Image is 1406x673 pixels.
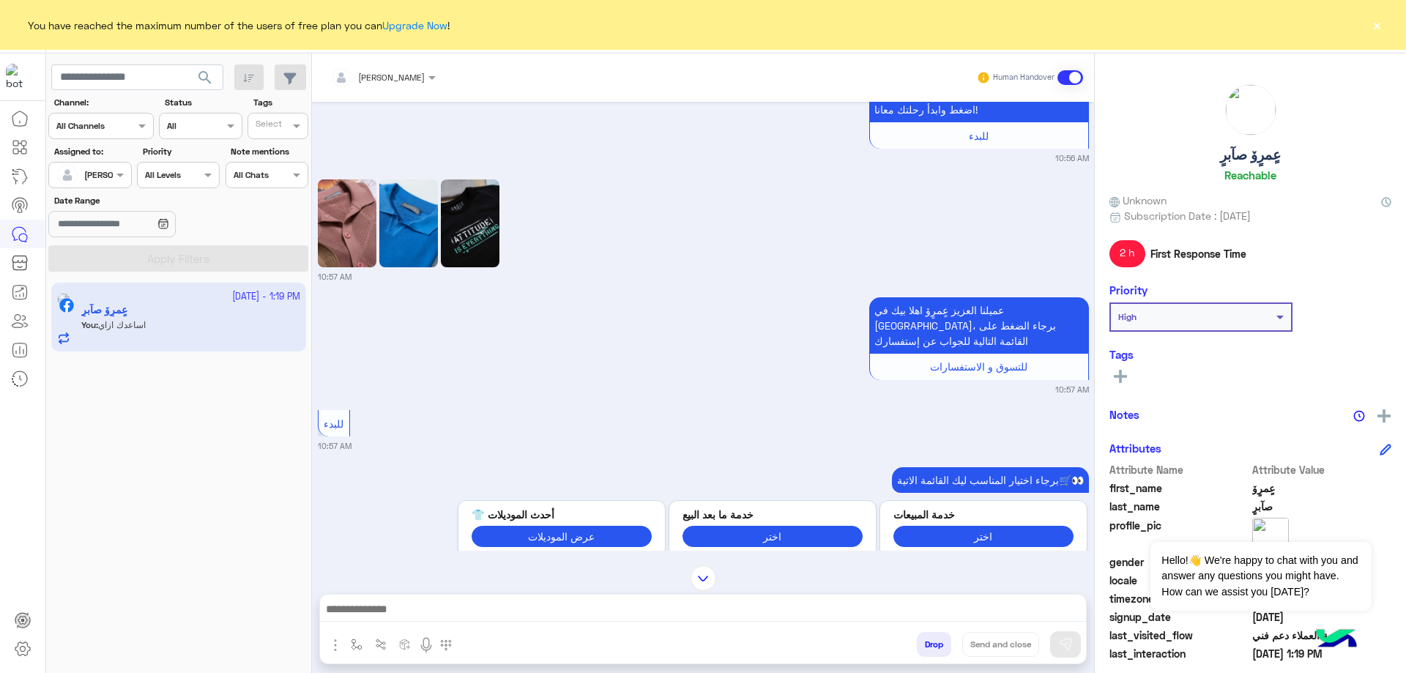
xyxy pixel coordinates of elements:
[253,117,282,134] div: Select
[1109,573,1249,588] span: locale
[1377,409,1391,423] img: add
[345,632,369,656] button: select flow
[1109,609,1249,625] span: signup_date
[691,565,716,591] img: scroll
[6,64,32,90] img: 713415422032625
[441,179,499,267] img: Image
[472,526,652,547] button: عرض الموديلات
[1109,193,1167,208] span: Unknown
[253,96,307,109] label: Tags
[993,72,1054,83] small: Human Handover
[1150,542,1371,611] span: Hello!👋 We're happy to chat with you and answer any questions you might have. How can we assist y...
[1150,246,1246,261] span: First Response Time
[1109,499,1249,514] span: last_name
[962,632,1039,657] button: Send and close
[893,507,1074,522] p: خدمة المبيعات
[1252,462,1392,477] span: Attribute Value
[54,194,218,207] label: Date Range
[327,636,344,654] img: send attachment
[57,165,78,185] img: defaultAdmin.png
[969,130,989,142] span: للبدء
[1109,628,1249,643] span: last_visited_flow
[382,19,447,31] a: Upgrade Now
[54,96,152,109] label: Channel:
[1109,646,1249,661] span: last_interaction
[1252,628,1392,643] span: خدمة العملاء دعم فني
[1109,518,1249,551] span: profile_pic
[1220,146,1281,163] h5: عٍمرٍۆ صآبرٍ
[893,526,1074,547] button: اختر
[1109,408,1139,421] h6: Notes
[375,639,387,650] img: Trigger scenario
[28,18,450,33] span: You have reached the maximum number of the users of free plan you can !
[1252,499,1392,514] span: صآبرٍ
[1055,152,1089,164] small: 10:56 AM
[682,507,863,522] p: خدمة ما بعد البيع
[1109,240,1145,267] span: 2 h
[1109,591,1249,606] span: timezone
[54,145,130,158] label: Assigned to:
[1369,18,1384,32] button: ×
[1226,85,1276,135] img: picture
[869,297,1089,354] p: 25/9/2025, 10:57 AM
[440,639,452,651] img: make a call
[1118,311,1137,322] b: High
[318,179,376,267] img: Image
[379,179,438,267] img: Image
[1252,480,1392,496] span: عٍمرٍۆ
[917,632,951,657] button: Drop
[369,632,393,656] button: Trigger scenario
[231,145,306,158] label: Note mentions
[1109,480,1249,496] span: first_name
[930,360,1027,373] span: للتسوق و الاستفسارات
[358,72,425,83] span: [PERSON_NAME]
[1109,348,1391,361] h6: Tags
[318,440,351,452] small: 10:57 AM
[1109,442,1161,455] h6: Attributes
[1055,384,1089,395] small: 10:57 AM
[1109,462,1249,477] span: Attribute Name
[399,639,411,650] img: create order
[1109,283,1148,297] h6: Priority
[417,636,435,654] img: send voice note
[351,639,362,650] img: select flow
[1124,208,1251,223] span: Subscription Date : [DATE]
[892,467,1089,493] p: 25/9/2025, 10:57 AM
[1353,410,1365,422] img: notes
[324,417,343,430] span: للبدء
[1224,168,1276,182] h6: Reachable
[48,245,308,272] button: Apply Filters
[682,526,863,547] button: اختر
[143,145,218,158] label: Priority
[1058,637,1073,652] img: send message
[1252,609,1392,625] span: 2025-09-25T06:51:53.565Z
[318,271,351,283] small: 10:57 AM
[393,632,417,656] button: create order
[1109,554,1249,570] span: gender
[472,507,652,522] p: أحدث الموديلات 👕
[165,96,240,109] label: Status
[187,64,223,96] button: search
[196,69,214,86] span: search
[1252,646,1392,661] span: 2025-09-25T10:19:40.196Z
[1311,614,1362,666] img: hulul-logo.png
